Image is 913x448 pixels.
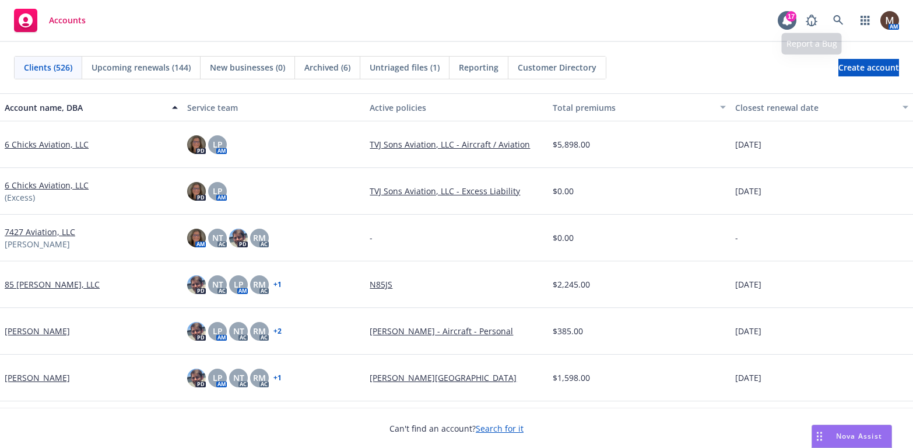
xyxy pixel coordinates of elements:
span: Create account [838,57,899,79]
div: Active policies [370,101,543,114]
a: + 2 [273,328,282,335]
button: Service team [182,93,365,121]
button: Total premiums [548,93,731,121]
span: [DATE] [735,278,761,290]
span: RM [253,278,266,290]
span: $2,245.00 [553,278,590,290]
span: [PERSON_NAME] [5,238,70,250]
span: $0.00 [553,185,574,197]
a: TVJ Sons Aviation, LLC - Excess Liability [370,185,543,197]
div: Total premiums [553,101,713,114]
img: photo [187,322,206,341]
span: Can't find an account? [389,422,524,435]
span: NT [212,232,223,244]
a: [PERSON_NAME] [5,325,70,337]
button: Active policies [365,93,547,121]
a: Search [827,9,850,32]
span: [DATE] [735,372,761,384]
span: [DATE] [735,325,761,337]
div: Drag to move [812,425,827,447]
span: - [735,232,738,244]
span: Customer Directory [518,61,596,73]
button: Nova Assist [812,425,892,448]
span: Upcoming renewals (144) [92,61,191,73]
a: Accounts [9,4,90,37]
img: photo [187,182,206,201]
span: NT [212,278,223,290]
span: New businesses (0) [210,61,285,73]
span: [DATE] [735,138,761,150]
a: Search for it [476,423,524,434]
img: photo [187,369,206,387]
span: NT [233,372,244,384]
span: [DATE] [735,185,761,197]
span: LP [213,138,223,150]
div: Closest renewal date [735,101,896,114]
span: - [370,232,373,244]
a: + 1 [273,374,282,381]
div: Account name, DBA [5,101,165,114]
img: photo [880,11,899,30]
span: Accounts [49,16,86,25]
img: photo [187,229,206,247]
span: LP [234,278,244,290]
a: Switch app [854,9,877,32]
a: 7427 Aviation, LLC [5,226,75,238]
span: Clients (526) [24,61,72,73]
span: $0.00 [553,232,574,244]
span: Nova Assist [836,431,882,441]
span: Reporting [459,61,498,73]
span: RM [253,232,266,244]
span: $1,598.00 [553,372,590,384]
a: 85 [PERSON_NAME], LLC [5,278,100,290]
span: $385.00 [553,325,583,337]
span: Untriaged files (1) [370,61,440,73]
a: [PERSON_NAME][GEOGRAPHIC_DATA] [370,372,543,384]
a: 6 Chicks Aviation, LLC [5,138,89,150]
a: + 1 [273,281,282,288]
a: N85JS [370,278,543,290]
div: Service team [187,101,360,114]
a: [PERSON_NAME] [5,372,70,384]
span: LP [213,372,223,384]
span: $5,898.00 [553,138,590,150]
img: photo [187,135,206,154]
img: photo [229,229,248,247]
a: [PERSON_NAME] - Aircraft - Personal [370,325,543,337]
button: Closest renewal date [731,93,913,121]
img: photo [187,275,206,294]
span: LP [213,185,223,197]
span: NT [233,325,244,337]
span: LP [213,325,223,337]
span: Archived (6) [304,61,350,73]
span: (Excess) [5,191,35,204]
span: RM [253,325,266,337]
span: RM [253,372,266,384]
a: Report a Bug [800,9,823,32]
a: TVJ Sons Aviation, LLC - Aircraft / Aviation [370,138,543,150]
a: 6 Chicks Aviation, LLC [5,179,89,191]
a: Create account [838,59,899,76]
div: 17 [786,11,796,22]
